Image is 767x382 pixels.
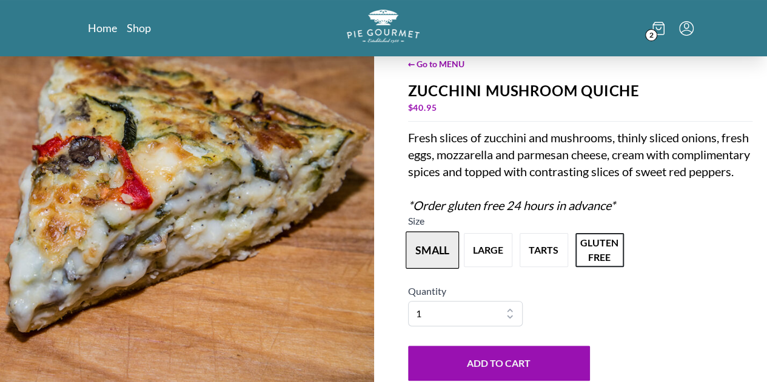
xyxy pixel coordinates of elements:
[645,29,657,41] span: 2
[406,231,459,269] button: Variant Swatch
[408,285,446,297] span: Quantity
[408,129,753,214] div: Fresh slices of zucchini and mushrooms, thinly sliced onions, fresh eggs, mozzarella and parmesan...
[575,233,624,267] button: Variant Swatch
[127,21,151,35] a: Shop
[408,99,753,116] div: $ 40.95
[408,301,523,326] select: Quantity
[88,21,117,35] a: Home
[408,58,753,70] span: ← Go to MENU
[464,233,512,267] button: Variant Swatch
[347,10,420,43] img: logo
[679,21,694,36] button: Menu
[408,198,615,212] em: *Order gluten free 24 hours in advance*
[408,215,424,226] span: Size
[520,233,568,267] button: Variant Swatch
[408,82,753,99] div: Zucchini Mushroom Quiche
[347,10,420,47] a: Logo
[408,346,590,381] button: Add to Cart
